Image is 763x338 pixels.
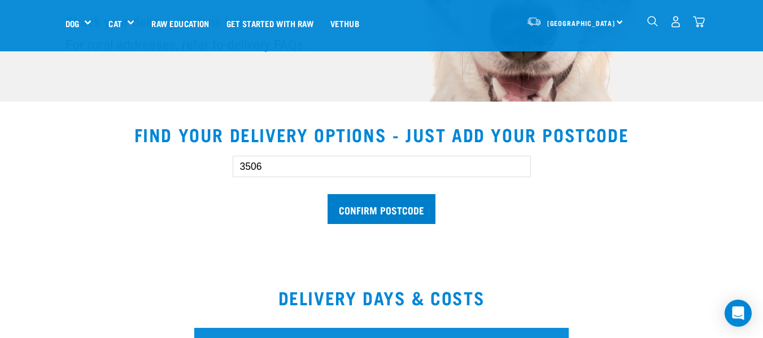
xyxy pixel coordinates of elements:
[143,1,217,46] a: Raw Education
[725,300,752,327] div: Open Intercom Messenger
[66,17,79,30] a: Dog
[547,21,616,25] span: [GEOGRAPHIC_DATA]
[218,1,322,46] a: Get started with Raw
[670,16,682,28] img: user.png
[526,16,542,27] img: van-moving.png
[693,16,705,28] img: home-icon@2x.png
[233,156,531,177] input: Enter your postcode here...
[647,16,658,27] img: home-icon-1@2x.png
[328,194,435,224] input: Confirm postcode
[322,1,368,46] a: Vethub
[14,124,749,144] h2: Find your delivery options - just add your postcode
[108,17,121,30] a: Cat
